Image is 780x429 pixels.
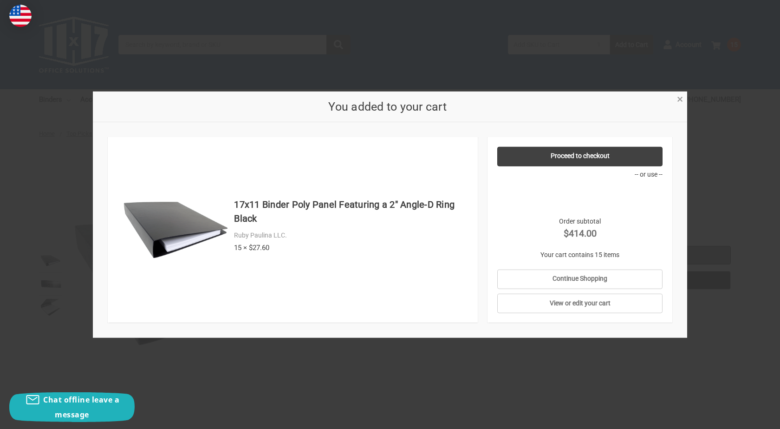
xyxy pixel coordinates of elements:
[497,226,663,240] strong: $414.00
[234,231,468,240] div: Ruby Paulina LLC.
[122,176,229,284] img: 17x11 Binder Poly Panel Featuring a 2" Angle-D Ring Black
[9,392,135,422] button: Chat offline leave a message
[497,169,663,179] p: -- or use --
[43,395,119,420] span: Chat offline leave a message
[497,269,663,289] a: Continue Shopping
[108,98,668,115] h2: You added to your cart
[9,5,32,27] img: duty and tax information for United States
[675,93,685,103] a: Close
[234,242,468,253] div: 15 × $27.60
[497,146,663,166] a: Proceed to checkout
[497,216,663,240] div: Order subtotal
[677,92,683,106] span: ×
[497,294,663,313] a: View or edit your cart
[234,198,468,225] h4: 17x11 Binder Poly Panel Featuring a 2" Angle-D Ring Black
[497,250,663,259] p: Your cart contains 15 items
